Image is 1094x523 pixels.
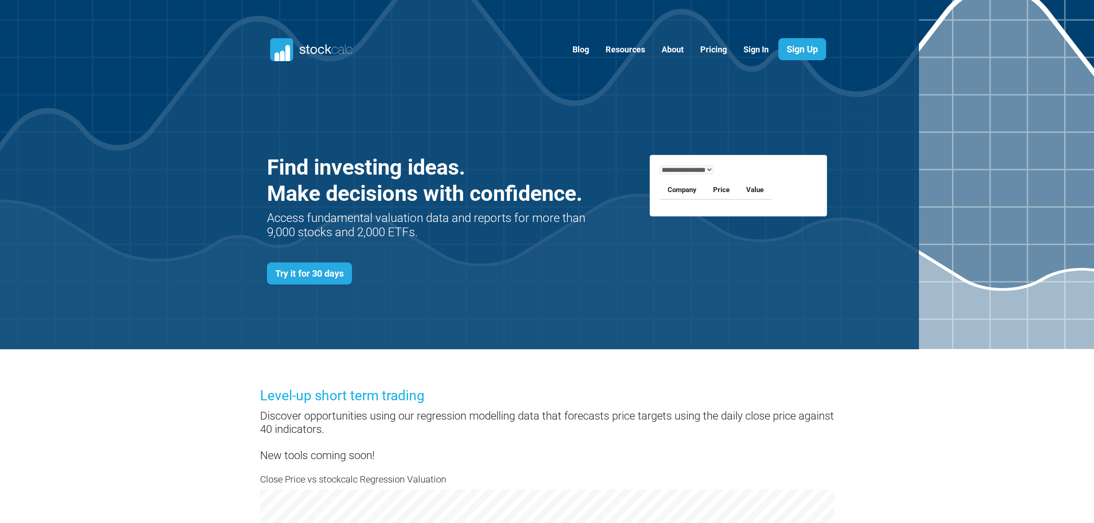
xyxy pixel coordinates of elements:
h4: Discover opportunities using our regression modelling data that forecasts price targets using the... [260,409,834,462]
h3: Level-up short term trading [260,386,834,405]
a: Pricing [693,39,734,61]
th: Value [738,181,772,199]
h5: Close Price vs stockcalc Regression Valuation [260,473,834,486]
a: Sign Up [778,38,826,60]
a: About [655,39,691,61]
a: Blog [566,39,596,61]
a: Sign In [737,39,776,61]
h2: Access fundamental valuation data and reports for more than 9,000 stocks and 2,000 ETFs. [267,211,588,239]
th: Company [659,181,705,199]
a: Try it for 30 days [267,262,352,284]
a: Resources [599,39,652,61]
h1: Find investing ideas. Make decisions with confidence. [267,154,588,206]
th: Price [705,181,738,199]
